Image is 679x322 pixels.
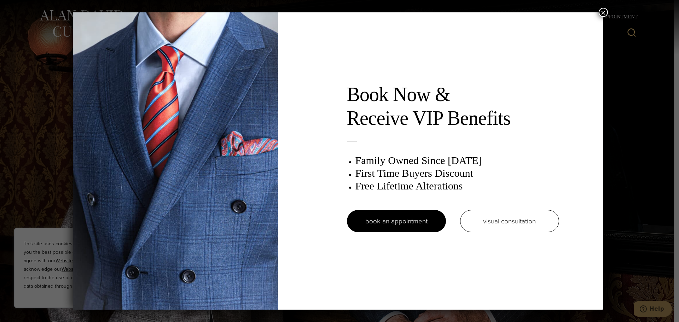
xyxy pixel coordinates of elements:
[460,210,559,232] a: visual consultation
[355,154,559,167] h3: Family Owned Since [DATE]
[355,180,559,192] h3: Free Lifetime Alterations
[347,83,559,130] h2: Book Now & Receive VIP Benefits
[16,5,30,11] span: Help
[347,210,446,232] a: book an appointment
[599,8,608,17] button: Close
[355,167,559,180] h3: First Time Buyers Discount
